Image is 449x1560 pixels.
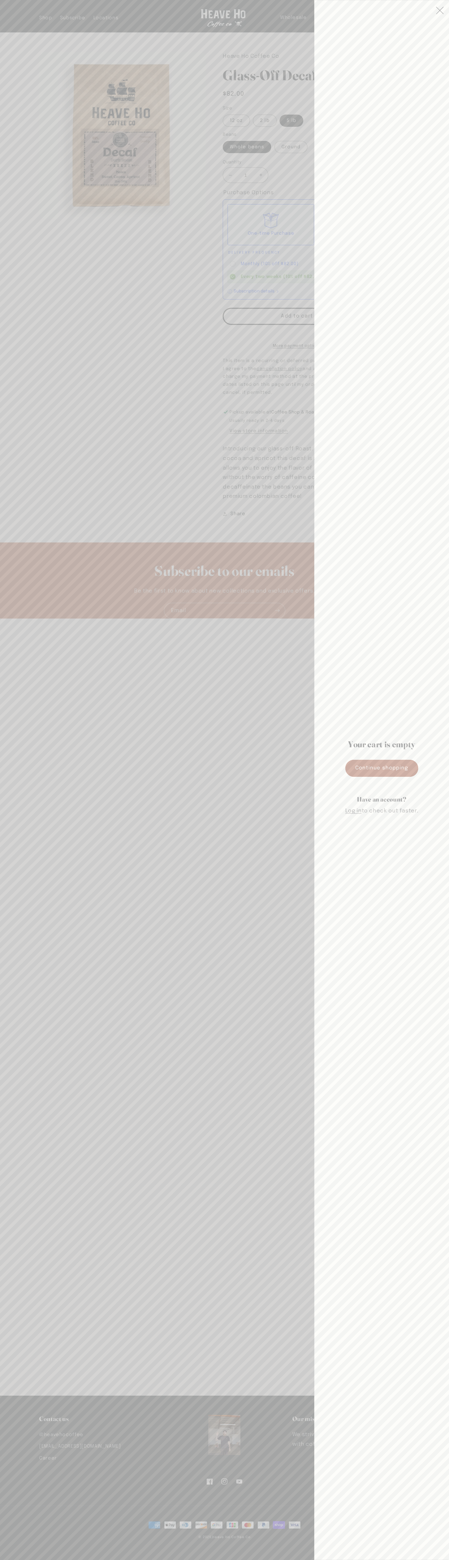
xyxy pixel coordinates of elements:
h2: Your cart is empty [320,739,444,750]
a: Log in [345,806,362,816]
button: Close [433,4,447,18]
p: Have an account? [320,795,444,803]
p: to check out faster. [320,806,444,816]
a: Continue shopping [345,760,419,777]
